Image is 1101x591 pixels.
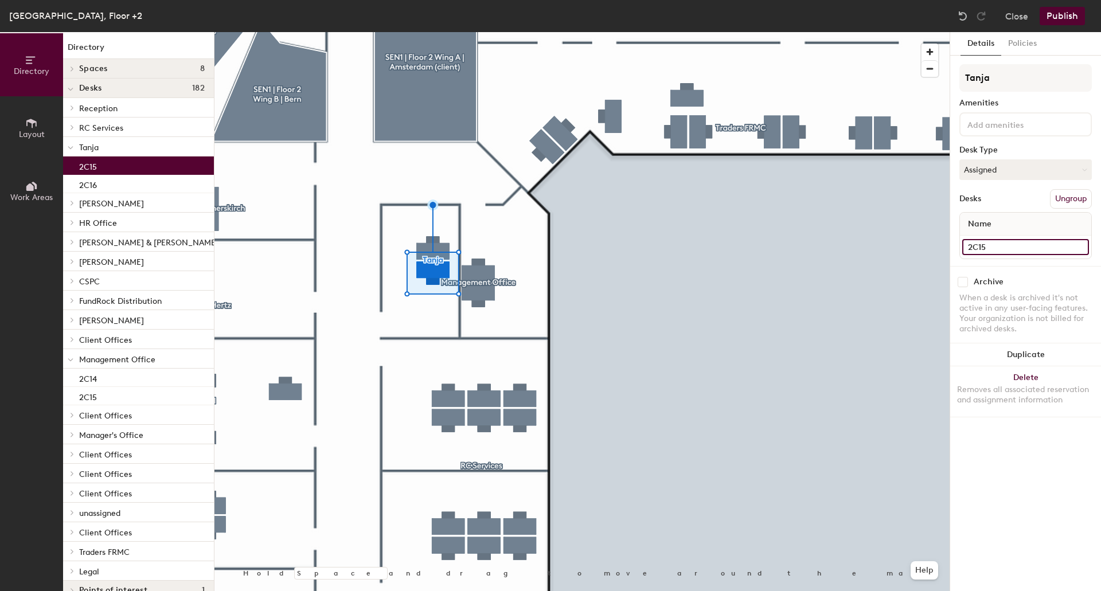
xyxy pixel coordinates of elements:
span: Name [962,214,997,234]
span: [PERSON_NAME] [79,199,144,209]
span: 8 [200,64,205,73]
img: Undo [957,10,969,22]
button: DeleteRemoves all associated reservation and assignment information [950,366,1101,417]
input: Add amenities [965,117,1068,131]
button: Close [1005,7,1028,25]
span: Reception [79,104,118,113]
img: Redo [975,10,987,22]
button: Details [961,32,1001,56]
span: Directory [14,66,49,76]
span: Client Offices [79,489,132,499]
span: HR Office [79,218,117,228]
span: [PERSON_NAME] [79,316,144,326]
button: Duplicate [950,343,1101,366]
div: Desks [959,194,981,203]
button: Ungroup [1050,189,1092,209]
span: Tanja [79,143,99,152]
div: Archive [974,277,1004,287]
input: Unnamed desk [962,239,1089,255]
div: When a desk is archived it's not active in any user-facing features. Your organization is not bil... [959,293,1092,334]
span: [PERSON_NAME] & [PERSON_NAME] [79,238,218,248]
h1: Directory [63,41,214,59]
p: 2C15 [79,389,97,402]
button: Help [911,561,938,580]
div: Removes all associated reservation and assignment information [957,385,1094,405]
span: Client Offices [79,450,132,460]
span: FundRock Distribution [79,296,162,306]
span: unassigned [79,508,120,518]
span: Client Offices [79,335,132,345]
span: Client Offices [79,411,132,421]
p: 2C16 [79,177,97,190]
div: Desk Type [959,146,1092,155]
button: Assigned [959,159,1092,180]
p: 2C14 [79,371,97,384]
button: Policies [1001,32,1044,56]
span: CSPC [79,277,100,287]
div: [GEOGRAPHIC_DATA], Floor +2 [9,9,142,23]
span: Management Office [79,355,155,365]
span: Manager's Office [79,430,143,440]
span: Spaces [79,64,108,73]
span: Layout [19,130,45,139]
span: Desks [79,84,101,93]
span: Traders FRMC [79,547,130,557]
span: Client Offices [79,528,132,538]
button: Publish [1040,7,1085,25]
span: Work Areas [10,193,53,202]
span: 182 [192,84,205,93]
span: RC Services [79,123,123,133]
span: Legal [79,567,99,577]
p: 2C15 [79,159,97,172]
div: Amenities [959,99,1092,108]
span: Client Offices [79,469,132,479]
span: [PERSON_NAME] [79,257,144,267]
